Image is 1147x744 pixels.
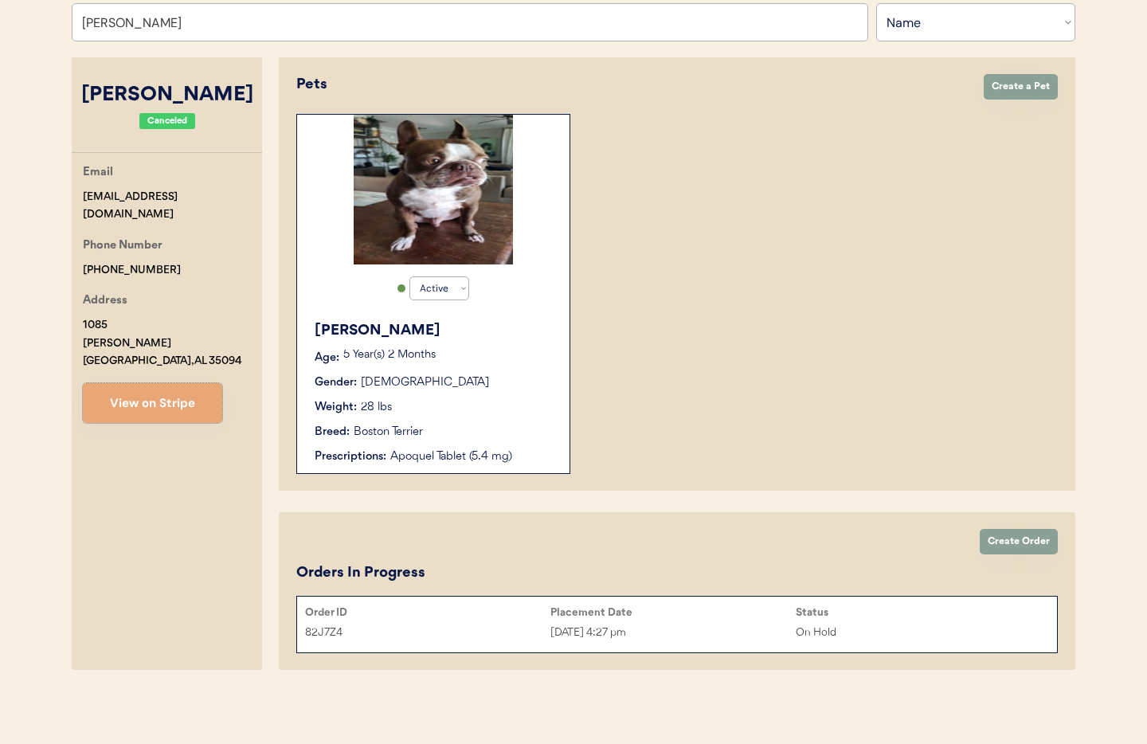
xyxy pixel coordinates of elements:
[83,188,262,225] div: [EMAIL_ADDRESS][DOMAIN_NAME]
[980,529,1058,554] button: Create Order
[361,374,489,391] div: [DEMOGRAPHIC_DATA]
[550,624,796,642] div: [DATE] 4:27 pm
[354,424,423,441] div: Boston Terrier
[390,448,554,465] div: Apoquel Tablet (5.4 mg)
[83,261,181,280] div: [PHONE_NUMBER]
[315,399,357,416] div: Weight:
[315,350,339,366] div: Age:
[72,80,262,111] div: [PERSON_NAME]
[361,399,392,416] div: 28 lbs
[296,74,968,96] div: Pets
[83,292,127,311] div: Address
[83,237,162,256] div: Phone Number
[296,562,425,584] div: Orders In Progress
[315,448,386,465] div: Prescriptions:
[984,74,1058,100] button: Create a Pet
[354,115,513,264] img: 3009024109798978864.jpeg
[305,624,550,642] div: 82J7Z4
[83,163,113,183] div: Email
[343,350,554,361] p: 5 Year(s) 2 Months
[315,374,357,391] div: Gender:
[796,624,1041,642] div: On Hold
[83,383,222,423] button: View on Stripe
[550,606,796,619] div: Placement Date
[315,424,350,441] div: Breed:
[796,606,1041,619] div: Status
[72,3,868,41] input: Search by name
[305,606,550,619] div: Order ID
[83,316,242,370] div: 1085 [PERSON_NAME] [GEOGRAPHIC_DATA], AL 35094
[315,320,554,342] div: [PERSON_NAME]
